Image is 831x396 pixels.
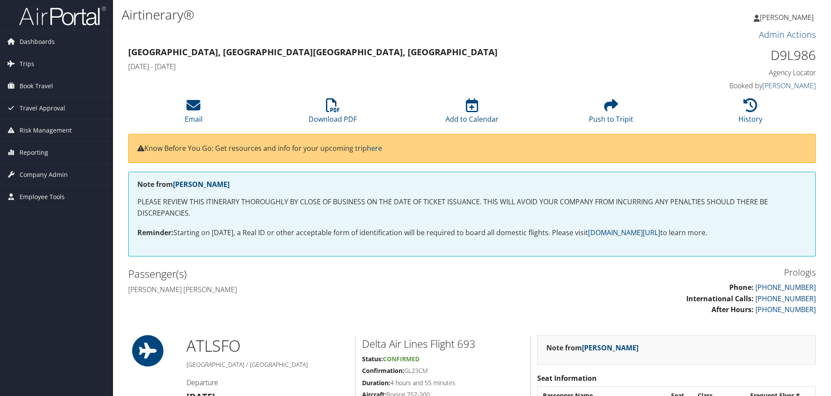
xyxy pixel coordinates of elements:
[186,378,349,387] h4: Departure
[362,379,524,387] h5: 4 hours and 55 minutes
[479,266,816,279] h3: Prologis
[137,180,229,189] strong: Note from
[738,103,762,124] a: History
[537,373,597,383] strong: Seat Information
[137,227,807,239] p: Starting on [DATE], a Real ID or other acceptable form of identification will be required to boar...
[445,103,499,124] a: Add to Calendar
[362,366,404,375] strong: Confirmation:
[546,343,638,353] strong: Note from
[20,75,53,97] span: Book Travel
[654,68,816,77] h4: Agency Locator
[128,285,465,294] h4: [PERSON_NAME] [PERSON_NAME]
[582,343,638,353] a: [PERSON_NAME]
[588,228,660,237] a: [DOMAIN_NAME][URL]
[20,53,34,75] span: Trips
[20,186,65,208] span: Employee Tools
[362,379,390,387] strong: Duration:
[654,81,816,90] h4: Booked by
[762,81,816,90] a: [PERSON_NAME]
[122,6,589,24] h1: Airtinerary®
[362,366,524,375] h5: GL23CM
[367,143,382,153] a: here
[186,335,349,357] h1: ATL SFO
[137,143,807,154] p: Know Before You Go: Get resources and info for your upcoming trip
[128,62,641,71] h4: [DATE] - [DATE]
[20,120,72,141] span: Risk Management
[654,46,816,64] h1: D9L986
[383,355,419,363] span: Confirmed
[20,164,68,186] span: Company Admin
[760,13,814,22] span: [PERSON_NAME]
[137,228,173,237] strong: Reminder:
[185,103,203,124] a: Email
[128,266,465,281] h2: Passenger(s)
[759,29,816,40] a: Admin Actions
[173,180,229,189] a: [PERSON_NAME]
[309,103,357,124] a: Download PDF
[20,142,48,163] span: Reporting
[729,283,754,292] strong: Phone:
[589,103,633,124] a: Push to Tripit
[755,294,816,303] a: [PHONE_NUMBER]
[755,283,816,292] a: [PHONE_NUMBER]
[128,46,498,58] strong: [GEOGRAPHIC_DATA], [GEOGRAPHIC_DATA] [GEOGRAPHIC_DATA], [GEOGRAPHIC_DATA]
[186,360,349,369] h5: [GEOGRAPHIC_DATA] / [GEOGRAPHIC_DATA]
[362,336,524,351] h2: Delta Air Lines Flight 693
[137,196,807,219] p: PLEASE REVIEW THIS ITINERARY THOROUGHLY BY CLOSE OF BUSINESS ON THE DATE OF TICKET ISSUANCE. THIS...
[755,305,816,314] a: [PHONE_NUMBER]
[711,305,754,314] strong: After Hours:
[686,294,754,303] strong: International Calls:
[754,4,822,30] a: [PERSON_NAME]
[20,31,55,53] span: Dashboards
[362,355,383,363] strong: Status:
[19,6,106,26] img: airportal-logo.png
[20,97,65,119] span: Travel Approval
